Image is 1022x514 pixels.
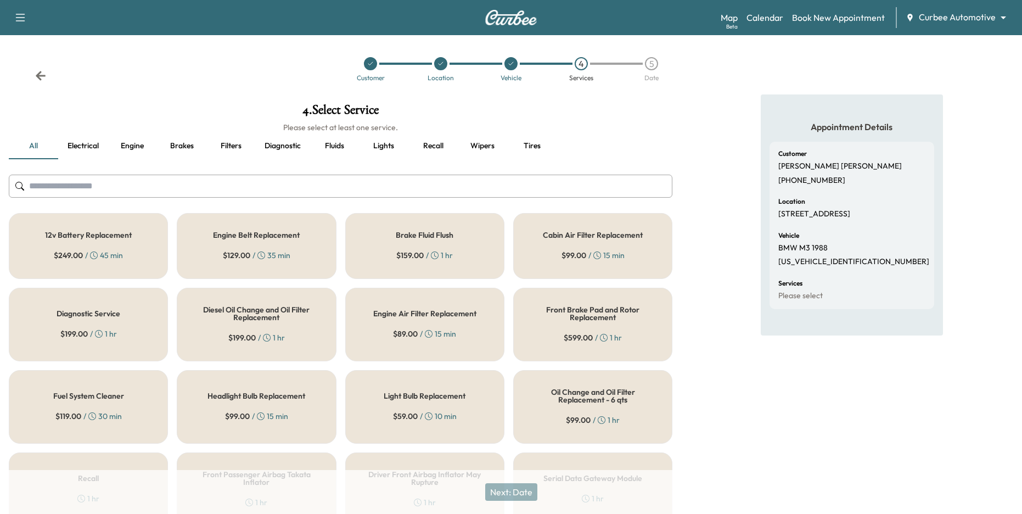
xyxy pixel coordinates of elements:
div: Location [428,75,454,81]
div: 5 [645,57,658,70]
button: Wipers [458,133,507,159]
div: / 1 hr [396,250,453,261]
div: / 45 min [54,250,123,261]
p: [STREET_ADDRESS] [778,209,850,219]
span: $ 99.00 [225,411,250,422]
h5: Appointment Details [770,121,934,133]
h5: Cabin Air Filter Replacement [543,231,643,239]
p: BMW M3 1988 [778,243,828,253]
p: Please select [778,291,823,301]
div: / 15 min [561,250,625,261]
div: / 1 hr [564,332,622,343]
h5: Brake Fluid Flush [396,231,453,239]
div: basic tabs example [9,133,672,159]
div: / 30 min [55,411,122,422]
h5: Oil Change and Oil Filter Replacement - 6 qts [531,388,654,404]
span: $ 159.00 [396,250,424,261]
span: $ 599.00 [564,332,593,343]
span: $ 119.00 [55,411,81,422]
div: 4 [575,57,588,70]
div: Customer [357,75,385,81]
button: Engine [108,133,157,159]
div: / 35 min [223,250,290,261]
span: Curbee Automotive [919,11,996,24]
button: Lights [359,133,408,159]
button: all [9,133,58,159]
a: Book New Appointment [792,11,885,24]
a: MapBeta [721,11,738,24]
h1: 4 . Select Service [9,103,672,122]
a: Calendar [746,11,783,24]
p: [US_VEHICLE_IDENTIFICATION_NUMBER] [778,257,929,267]
h5: Engine Belt Replacement [213,231,300,239]
button: Brakes [157,133,206,159]
h5: Engine Air Filter Replacement [373,310,476,317]
button: Fluids [310,133,359,159]
h6: Services [778,280,802,287]
h5: Fuel System Cleaner [53,392,124,400]
button: Recall [408,133,458,159]
h6: Customer [778,150,807,157]
button: Tires [507,133,557,159]
h6: Vehicle [778,232,799,239]
div: / 15 min [225,411,288,422]
span: $ 129.00 [223,250,250,261]
h5: Headlight Bulb Replacement [207,392,305,400]
h5: Light Bulb Replacement [384,392,465,400]
button: Filters [206,133,256,159]
span: $ 89.00 [393,328,418,339]
div: / 10 min [393,411,457,422]
div: / 1 hr [228,332,285,343]
h5: 12v Battery Replacement [45,231,132,239]
div: / 1 hr [566,415,620,426]
img: Curbee Logo [485,10,537,25]
div: Services [569,75,593,81]
h5: Front Brake Pad and Rotor Replacement [531,306,654,321]
button: Diagnostic [256,133,310,159]
p: [PHONE_NUMBER] [778,176,845,186]
h6: Please select at least one service. [9,122,672,133]
div: / 15 min [393,328,456,339]
span: $ 249.00 [54,250,83,261]
div: Vehicle [501,75,521,81]
button: Electrical [58,133,108,159]
h6: Location [778,198,805,205]
h5: Diagnostic Service [57,310,120,317]
span: $ 99.00 [566,415,591,426]
p: [PERSON_NAME] [PERSON_NAME] [778,161,902,171]
div: Beta [726,23,738,31]
span: $ 199.00 [60,328,88,339]
span: $ 199.00 [228,332,256,343]
div: / 1 hr [60,328,117,339]
span: $ 99.00 [561,250,586,261]
span: $ 59.00 [393,411,418,422]
div: Date [644,75,659,81]
h5: Diesel Oil Change and Oil Filter Replacement [195,306,318,321]
div: Back [35,70,46,81]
